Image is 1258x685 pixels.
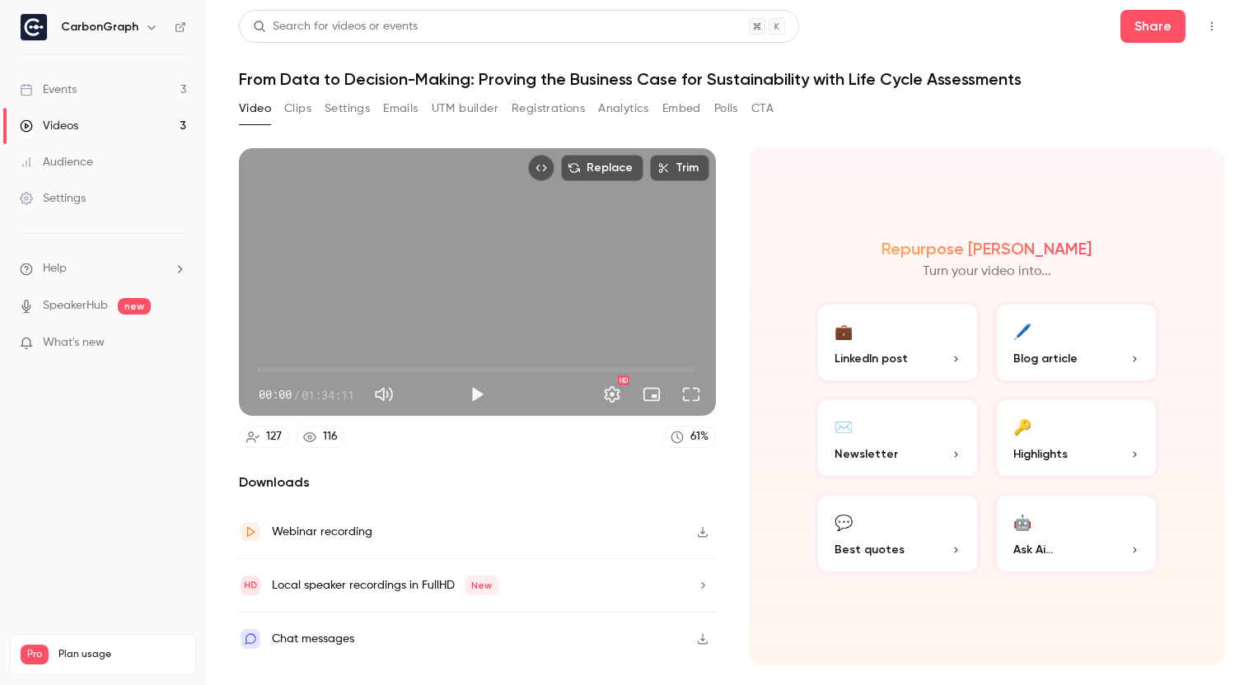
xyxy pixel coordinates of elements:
button: CTA [751,96,774,122]
div: 💼 [835,318,853,343]
span: Plan usage [58,648,185,661]
div: 🖊️ [1013,318,1031,343]
span: New [465,575,498,595]
a: 61% [663,426,716,448]
span: LinkedIn post [835,350,908,367]
span: 00:00 [259,386,292,403]
iframe: Noticeable Trigger [166,336,186,351]
button: Top Bar Actions [1199,13,1225,40]
div: 💬 [835,509,853,534]
div: Search for videos or events [253,18,418,35]
div: 61 % [690,428,709,445]
div: 🔑 [1013,413,1031,439]
div: 🤖 [1013,509,1031,534]
button: Mute [367,378,400,411]
img: CarbonGraph [21,14,47,40]
span: What's new [43,334,105,352]
div: Local speaker recordings in FullHD [272,575,498,595]
button: Turn on miniplayer [635,378,668,411]
span: Help [43,260,67,277]
button: Registrations [512,96,585,122]
button: Clips [284,96,311,122]
h2: Downloads [239,473,716,492]
div: ✉️ [835,413,853,439]
div: 116 [323,428,338,445]
button: Play [461,378,493,411]
span: / [293,386,300,403]
h1: From Data to Decision-Making: Proving the Business Case for Sustainability with Life Cycle Assess... [239,69,1225,89]
button: Settings [325,96,370,122]
button: Embed [662,96,701,122]
div: 00:00 [259,386,354,403]
h6: CarbonGraph [61,19,138,35]
span: 01:34:11 [302,386,354,403]
button: 💼LinkedIn post [815,301,980,384]
div: Events [20,82,77,98]
div: HD [618,375,629,385]
button: 🖊️Blog article [994,301,1159,384]
button: Replace [561,155,643,181]
span: Pro [21,645,49,664]
span: Ask Ai... [1013,541,1053,558]
a: 116 [296,426,345,448]
button: Analytics [598,96,649,122]
button: Video [239,96,271,122]
button: Embed video [528,155,554,181]
div: Webinar recording [272,522,372,542]
button: Emails [383,96,418,122]
button: Full screen [675,378,708,411]
div: Videos [20,118,78,134]
span: Highlights [1013,445,1068,463]
button: Settings [596,378,629,411]
span: Newsletter [835,445,898,463]
div: Settings [20,190,86,207]
span: new [118,298,151,315]
button: Trim [650,155,709,181]
h2: Repurpose [PERSON_NAME] [882,239,1092,259]
button: Share [1120,10,1186,43]
div: 127 [266,428,282,445]
div: Chat messages [272,629,354,649]
button: 🔑Highlights [994,397,1159,479]
span: Best quotes [835,541,905,558]
button: Polls [714,96,738,122]
span: Blog article [1013,350,1078,367]
div: Audience [20,154,93,170]
button: 💬Best quotes [815,492,980,575]
li: help-dropdown-opener [20,260,186,277]
p: Turn your video into... [923,262,1051,282]
button: 🤖Ask Ai... [994,492,1159,575]
button: ✉️Newsletter [815,397,980,479]
a: SpeakerHub [43,297,108,315]
a: 127 [239,426,289,448]
button: UTM builder [432,96,498,122]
